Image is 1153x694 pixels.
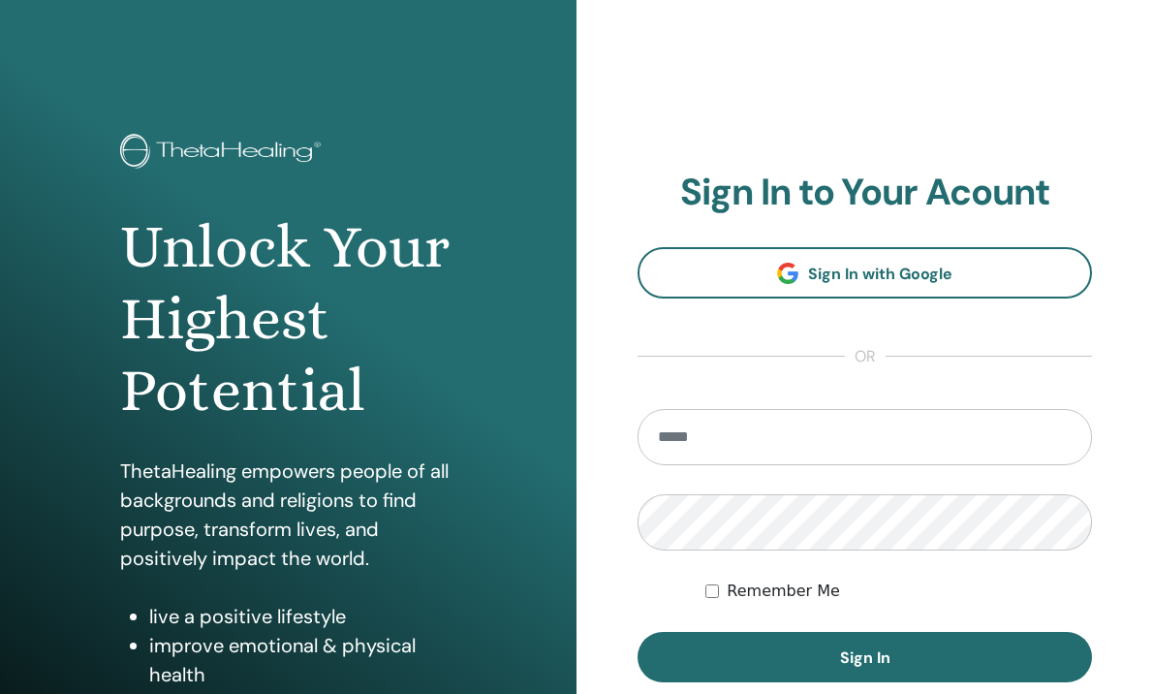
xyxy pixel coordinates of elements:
[638,247,1092,299] a: Sign In with Google
[120,211,456,427] h1: Unlock Your Highest Potential
[727,580,840,603] label: Remember Me
[638,171,1092,215] h2: Sign In to Your Acount
[120,457,456,573] p: ThetaHealing empowers people of all backgrounds and religions to find purpose, transform lives, a...
[840,647,890,668] span: Sign In
[149,631,456,689] li: improve emotional & physical health
[638,632,1092,682] button: Sign In
[845,345,886,368] span: or
[705,580,1092,603] div: Keep me authenticated indefinitely or until I manually logout
[149,602,456,631] li: live a positive lifestyle
[808,264,952,284] span: Sign In with Google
